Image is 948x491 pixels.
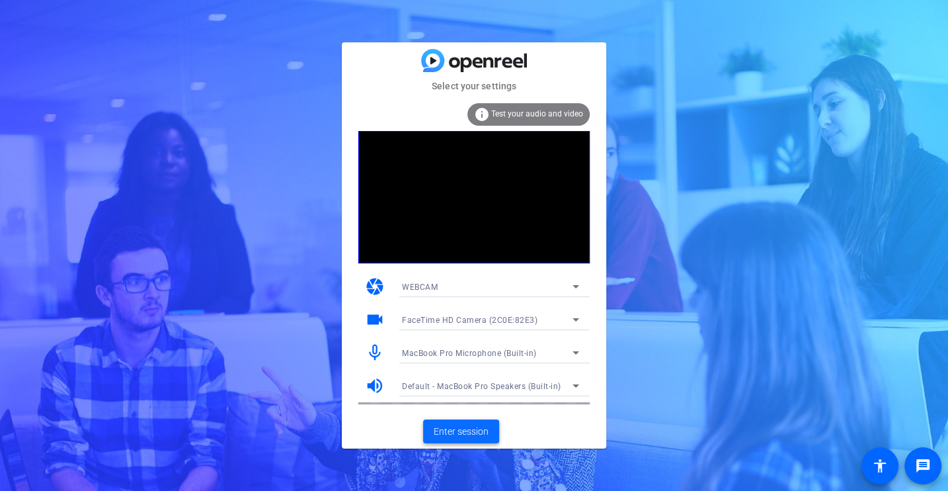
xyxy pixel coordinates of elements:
mat-icon: camera [365,277,385,296]
mat-icon: message [915,458,931,474]
mat-icon: mic_none [365,343,385,363]
img: blue-gradient.svg [421,49,527,72]
button: Enter session [423,420,499,443]
span: WEBCAM [402,283,438,292]
mat-card-subtitle: Select your settings [342,79,606,93]
span: FaceTime HD Camera (2C0E:82E3) [402,316,537,325]
mat-icon: accessibility [872,458,888,474]
mat-icon: videocam [365,310,385,330]
span: Test your audio and video [491,109,583,118]
span: MacBook Pro Microphone (Built-in) [402,349,537,358]
mat-icon: info [474,107,490,122]
span: Enter session [434,425,489,439]
span: Default - MacBook Pro Speakers (Built-in) [402,382,561,391]
mat-icon: volume_up [365,376,385,396]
